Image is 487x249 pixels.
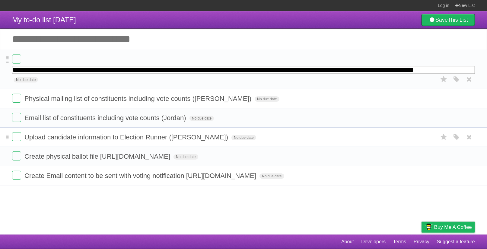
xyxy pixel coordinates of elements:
[24,133,230,141] span: Upload candidate information to Election Runner ([PERSON_NAME])
[12,94,21,103] label: Done
[12,113,21,122] label: Done
[14,77,38,82] span: No due date
[422,14,475,26] a: SaveThis List
[24,153,172,160] span: Create physical ballot file [URL][DOMAIN_NAME]
[189,116,214,121] span: No due date
[437,236,475,247] a: Suggest a feature
[361,236,386,247] a: Developers
[12,54,21,64] label: Done
[173,154,198,160] span: No due date
[259,173,284,179] span: No due date
[12,151,21,160] label: Done
[24,172,258,179] span: Create Email content to be sent with voting notification [URL][DOMAIN_NAME]
[438,74,450,84] label: Star task
[12,171,21,180] label: Done
[12,16,76,24] span: My to-do list [DATE]
[425,222,433,232] img: Buy me a coffee
[434,222,472,232] span: Buy me a coffee
[231,135,256,140] span: No due date
[438,132,450,142] label: Star task
[414,236,429,247] a: Privacy
[12,132,21,141] label: Done
[341,236,354,247] a: About
[24,95,253,102] span: Physical mailing list of constituents including vote counts ([PERSON_NAME])
[24,114,188,122] span: Email list of constituents including vote counts (Jordan)
[448,17,468,23] b: This List
[393,236,406,247] a: Terms
[255,96,279,102] span: No due date
[422,222,475,233] a: Buy me a coffee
